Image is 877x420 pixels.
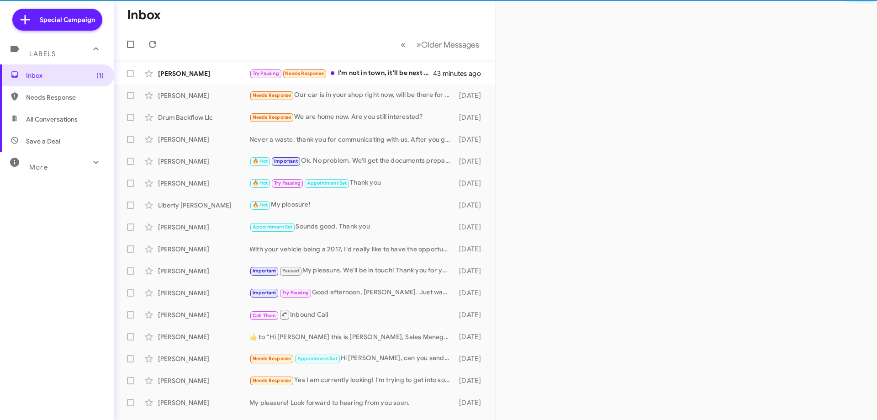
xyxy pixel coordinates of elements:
div: [PERSON_NAME] [158,179,249,188]
div: [PERSON_NAME] [158,245,249,254]
div: Inbound Call [249,309,454,320]
div: I'm not in town, it'll be next month when I'm back in [GEOGRAPHIC_DATA] [249,68,433,79]
span: Appointment Set [307,180,347,186]
button: Next [411,35,485,54]
span: All Conversations [26,115,78,124]
div: [DATE] [454,245,488,254]
span: (1) [96,71,104,80]
div: [DATE] [454,310,488,319]
div: Hi [PERSON_NAME], can you send me some pics of a [PERSON_NAME]-350 2015 you have and confirm if i... [249,353,454,364]
span: Older Messages [421,40,479,50]
div: ​👍​ to “ Hi [PERSON_NAME] this is [PERSON_NAME], Sales Manager at [PERSON_NAME] Imports. Thanks f... [249,332,454,341]
div: [PERSON_NAME] [158,266,249,276]
span: Inbox [26,71,104,80]
div: 43 minutes ago [433,69,488,78]
div: [DATE] [454,376,488,385]
div: [DATE] [454,179,488,188]
div: Drum Backflow Llc [158,113,249,122]
div: Good afternoon, [PERSON_NAME]. Just wanted to check in with you to see if you've had an opportuni... [249,287,454,298]
span: Needs Response [26,93,104,102]
div: We are home now. Are you still interested? [249,112,454,122]
span: Needs Response [253,114,291,120]
div: Liberty [PERSON_NAME] [158,201,249,210]
span: 🔥 Hot [253,180,268,186]
div: With your vehicle being a 2017, I'd really like to have the opportunity to take a look at it in p... [249,245,454,254]
h1: Inbox [127,8,161,22]
span: Special Campaign [40,15,95,24]
div: [PERSON_NAME] [158,332,249,341]
span: Appointment Set [297,356,338,362]
div: [DATE] [454,201,488,210]
div: My pleasure! [249,200,454,210]
span: 🔥 Hot [253,202,268,208]
span: Save a Deal [26,137,60,146]
div: Our car is in your shop right now, will be there for a few days. [249,90,454,101]
span: Try Pausing [253,70,279,76]
span: Appointment Set [253,224,293,230]
div: My pleasure! Look forward to hearing from you soon. [249,398,454,407]
span: » [416,39,421,50]
span: 🔥 Hot [253,158,268,164]
span: Needs Response [253,356,291,362]
div: [PERSON_NAME] [158,398,249,407]
span: Call Them [253,313,276,319]
div: Yes I am currently looking! I'm trying to get into something with a cheaper payment can you tell ... [249,375,454,386]
span: Needs Response [253,377,291,383]
div: [PERSON_NAME] [158,310,249,319]
span: Needs Response [253,92,291,98]
div: [DATE] [454,332,488,341]
div: [DATE] [454,398,488,407]
div: [DATE] [454,113,488,122]
div: [PERSON_NAME] [158,288,249,298]
div: [PERSON_NAME] [158,91,249,100]
div: [PERSON_NAME] [158,354,249,363]
div: [DATE] [454,157,488,166]
div: Ok. No problem. We'll get the documents prepared and have them sent out as soon as possible. Than... [249,156,454,166]
div: Sounds good. Thank you [249,222,454,232]
span: Paused [282,268,299,274]
span: Labels [29,50,56,58]
div: [PERSON_NAME] [158,376,249,385]
div: [PERSON_NAME] [158,69,249,78]
span: Try Pausing [274,180,301,186]
div: [DATE] [454,266,488,276]
span: Important [253,268,276,274]
div: [DATE] [454,288,488,298]
span: « [401,39,406,50]
div: Never a waste, thank you for communicating with us. After you get your credit repaired feel free ... [249,135,454,144]
div: [DATE] [454,223,488,232]
div: Thank you [249,178,454,188]
div: [DATE] [454,135,488,144]
span: Try Pausing [282,290,309,296]
div: My pleasure. We'll be in touch! Thank you for your time and have a great day! [249,266,454,276]
button: Previous [395,35,411,54]
nav: Page navigation example [396,35,485,54]
div: [PERSON_NAME] [158,135,249,144]
span: Important [253,290,276,296]
span: Needs Response [285,70,324,76]
div: [DATE] [454,91,488,100]
div: [DATE] [454,354,488,363]
div: [PERSON_NAME] [158,223,249,232]
a: Special Campaign [12,9,102,31]
div: [PERSON_NAME] [158,157,249,166]
span: Important [274,158,298,164]
span: More [29,163,48,171]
